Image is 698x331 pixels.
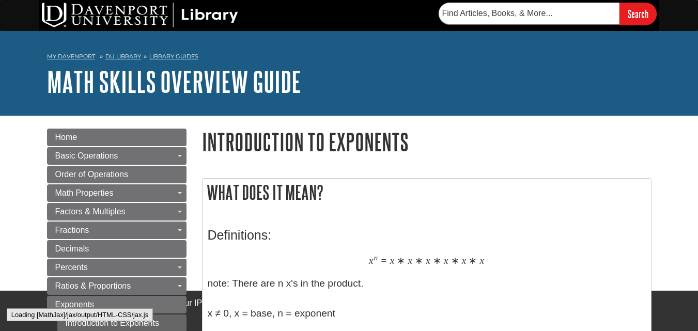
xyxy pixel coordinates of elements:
a: Home [47,129,187,146]
a: DU Library [105,53,141,60]
span: ∗ [451,255,459,266]
a: Factors & Multiples [47,203,187,220]
span: Math Properties [55,188,114,197]
p: note: There are n x's in the product. x ≠ 0, x = base, n = exponent [208,253,646,321]
a: Decimals [47,240,187,258]
a: Exponents [47,296,187,313]
a: My Davenport [47,52,95,61]
nav: breadcrumb [47,50,652,66]
span: ∗ [469,255,477,266]
span: x [369,255,374,266]
span: Ratios & Proportions [55,281,131,290]
span: Percents [55,263,88,272]
span: x [408,255,412,266]
a: Order of Operations [47,166,187,183]
input: Find Articles, Books, & More... [439,3,619,24]
h2: What does it mean? [203,179,651,206]
a: Library Guides [149,53,198,60]
span: x [480,255,485,266]
span: Factors & Multiples [55,207,126,216]
a: Math Skills Overview Guide [47,66,301,98]
input: Search [619,3,657,25]
span: Exponents [55,300,95,309]
span: Home [55,133,77,141]
h1: Introduction to Exponents [202,129,652,155]
form: Searches DU Library's articles, books, and more [439,3,657,25]
a: Math Properties [47,184,187,202]
a: Fractions [47,222,187,239]
h3: Definitions: [208,228,646,243]
img: DU Library [42,3,238,27]
a: Basic Operations [47,147,187,165]
span: ∗ [397,255,405,266]
span: x [462,255,467,266]
span: ∗ [415,255,423,266]
span: Order of Operations [55,170,128,179]
a: Percents [47,259,187,276]
span: Decimals [55,244,89,253]
span: = [381,255,386,266]
span: x [444,255,448,266]
span: n [374,253,378,262]
span: Fractions [55,226,89,234]
div: Loading [MathJax]/jax/output/HTML-CSS/jax.js [7,308,153,321]
span: x [390,255,395,266]
a: Ratios & Proportions [47,277,187,295]
span: x [426,255,430,266]
span: Basic Operations [55,151,118,160]
span: ∗ [433,255,441,266]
